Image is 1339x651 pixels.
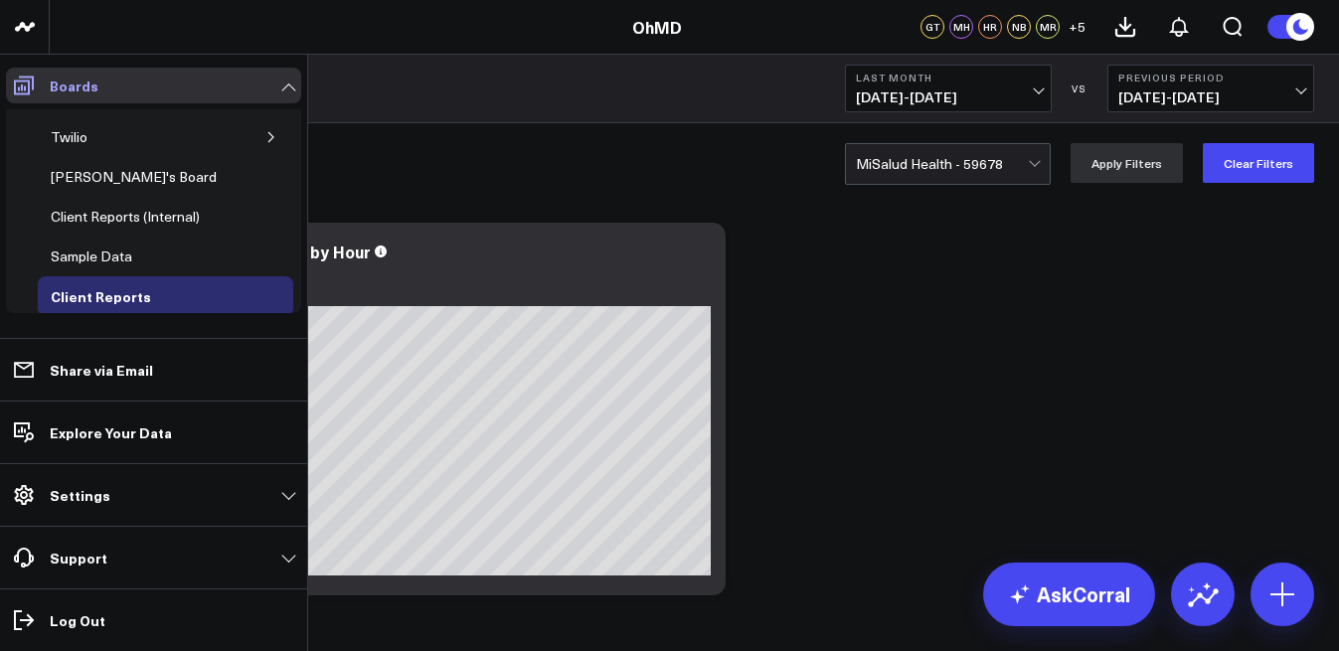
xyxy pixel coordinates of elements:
[983,563,1155,626] a: AskCorral
[1036,15,1060,39] div: MR
[50,550,107,566] p: Support
[6,602,301,638] a: Log Out
[1118,89,1303,105] span: [DATE] - [DATE]
[1203,143,1314,183] button: Clear Filters
[46,165,222,189] div: [PERSON_NAME]'s Board
[50,487,110,503] p: Settings
[46,244,137,268] div: Sample Data
[38,157,259,197] a: [PERSON_NAME]'s BoardOpen board menu
[856,89,1041,105] span: [DATE] - [DATE]
[1062,82,1097,94] div: VS
[38,237,175,276] a: Sample DataOpen board menu
[50,362,153,378] p: Share via Email
[46,205,205,229] div: Client Reports (Internal)
[921,15,944,39] div: GT
[46,284,156,308] div: Client Reports
[1071,143,1183,183] button: Apply Filters
[46,125,92,149] div: Twilio
[50,424,172,440] p: Explore Your Data
[1107,65,1314,112] button: Previous Period[DATE]-[DATE]
[845,65,1052,112] button: Last Month[DATE]-[DATE]
[978,15,1002,39] div: HR
[1065,15,1088,39] button: +5
[856,72,1041,83] b: Last Month
[50,612,105,628] p: Log Out
[1118,72,1303,83] b: Previous Period
[50,78,98,93] p: Boards
[949,15,973,39] div: MH
[1069,20,1086,34] span: + 5
[38,197,243,237] a: Client Reports (Internal)Open board menu
[632,16,682,38] a: OhMD
[38,276,194,316] a: Client ReportsOpen board menu
[1007,15,1031,39] div: NB
[38,117,130,157] a: TwilioOpen board menu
